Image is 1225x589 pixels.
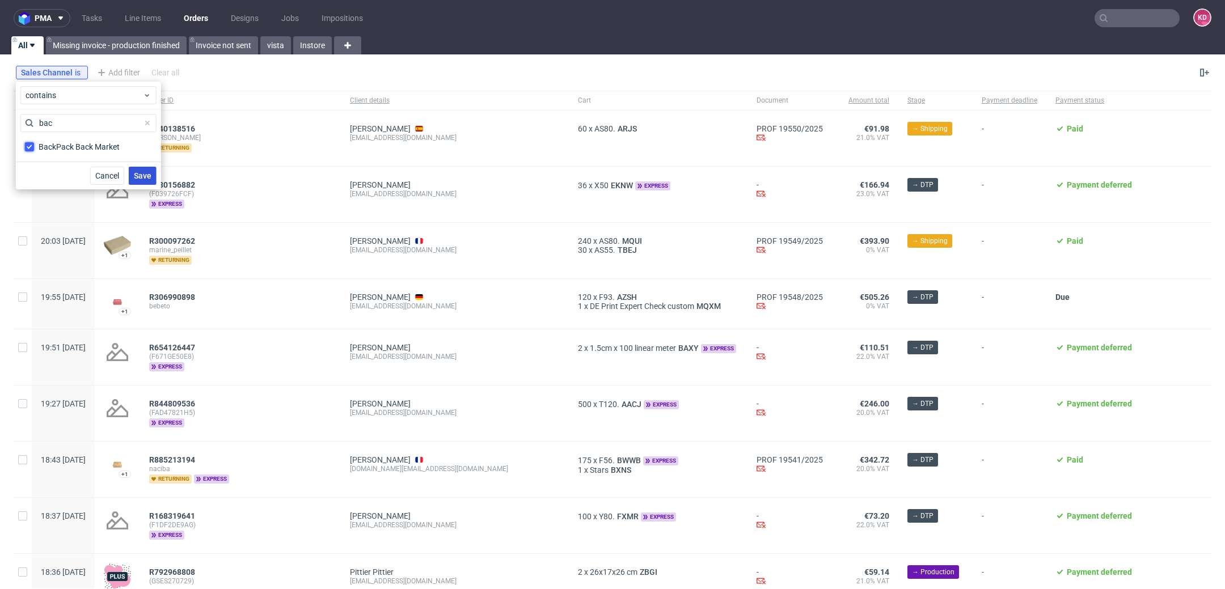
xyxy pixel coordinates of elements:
[149,399,197,408] a: R844809536
[841,408,889,417] span: 20.0% VAT
[599,293,615,302] span: F93.
[694,302,723,311] span: MQXM
[590,344,676,353] span: 1.5cm x 100 linear meter
[149,143,192,152] span: returning
[578,567,582,577] span: 2
[149,343,195,352] span: R654126447
[104,236,131,255] img: plain-eco.9b3ba858dad33fd82c36.png
[841,352,889,361] span: 22.0% VAT
[149,418,184,427] span: express
[643,456,678,465] span: express
[599,512,615,521] span: Y80.
[350,577,560,586] div: [EMAIL_ADDRESS][DOMAIN_NAME]
[149,399,195,408] span: R844809536
[177,9,215,27] a: Orders
[912,292,933,302] span: → DTP
[149,474,192,484] span: returning
[350,511,411,520] a: [PERSON_NAME]
[757,96,823,105] span: Document
[841,302,889,311] span: 0% VAT
[635,181,670,190] span: express
[912,180,933,190] span: → DTP
[982,96,1037,105] span: Payment deadline
[757,567,823,587] div: -
[149,343,197,352] a: R654126447
[1194,10,1210,26] figcaption: KD
[95,172,119,180] span: Cancel
[104,176,131,203] img: no_design.png
[189,36,258,54] a: Invoice not sent
[609,465,633,474] a: BXNS
[21,68,75,77] span: Sales Channel
[590,302,694,311] span: DE Print Expert Check custom
[615,124,639,133] a: ARJS
[609,181,635,190] a: EKNW
[350,464,560,473] div: [DOMAIN_NAME][EMAIL_ADDRESS][DOMAIN_NAME]
[350,302,560,311] div: [EMAIL_ADDRESS][DOMAIN_NAME]
[982,236,1037,265] span: -
[350,236,411,245] a: [PERSON_NAME]
[104,395,131,422] img: no_design.png
[350,399,411,408] a: [PERSON_NAME]
[20,114,157,132] input: Search for a value(s)
[578,567,738,577] div: x
[578,180,738,190] div: x
[637,567,660,577] span: ZBGI
[578,302,738,311] div: x
[11,36,44,54] a: All
[350,352,560,361] div: [EMAIL_ADDRESS][DOMAIN_NAME]
[982,293,1037,315] span: -
[907,96,964,105] span: Stage
[41,293,86,302] span: 19:55 [DATE]
[578,236,592,245] span: 240
[149,236,197,245] a: R300097262
[676,344,701,353] a: BAXY
[615,456,643,465] a: BWWB
[757,180,823,200] div: -
[615,512,641,521] span: FXMR
[860,455,889,464] span: €342.72
[104,294,131,310] img: version_two_editor_design.png
[860,180,889,189] span: €166.94
[860,236,889,245] span: €393.90
[41,567,86,577] span: 18:36 [DATE]
[912,511,933,521] span: → DTP
[594,181,609,190] span: X50
[134,172,151,180] span: Save
[599,236,620,245] span: AS80.
[41,236,86,245] span: 20:03 [DATE]
[350,408,560,417] div: [EMAIL_ADDRESS][DOMAIN_NAME]
[149,256,192,265] span: returning
[1067,180,1132,189] span: Payment deferred
[1055,293,1070,302] span: Due
[578,302,582,311] span: 1
[149,133,332,142] span: [PERSON_NAME]
[149,511,197,520] a: R168319641
[46,36,187,54] a: Missing invoice - production finished
[1067,343,1132,352] span: Payment deferred
[149,408,332,417] span: (FAD47821H5)
[615,293,639,302] a: AZSH
[578,343,738,353] div: x
[578,455,738,465] div: x
[350,245,560,255] div: [EMAIL_ADDRESS][DOMAIN_NAME]
[578,465,738,474] div: x
[315,9,370,27] a: Impositions
[149,96,332,105] span: Order ID
[149,302,332,311] span: bebeto
[35,14,52,22] span: pma
[982,399,1037,427] span: -
[149,200,184,209] span: express
[224,9,265,27] a: Designs
[841,464,889,473] span: 20.0% VAT
[620,236,644,245] a: MQUI
[19,12,35,25] img: logo
[149,577,332,586] span: (GSES270729)
[841,189,889,198] span: 23.0% VAT
[619,400,644,409] span: AACJ
[104,457,131,472] img: version_two_editor_design
[90,167,124,185] button: Cancel
[578,456,592,465] span: 175
[864,124,889,133] span: €91.98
